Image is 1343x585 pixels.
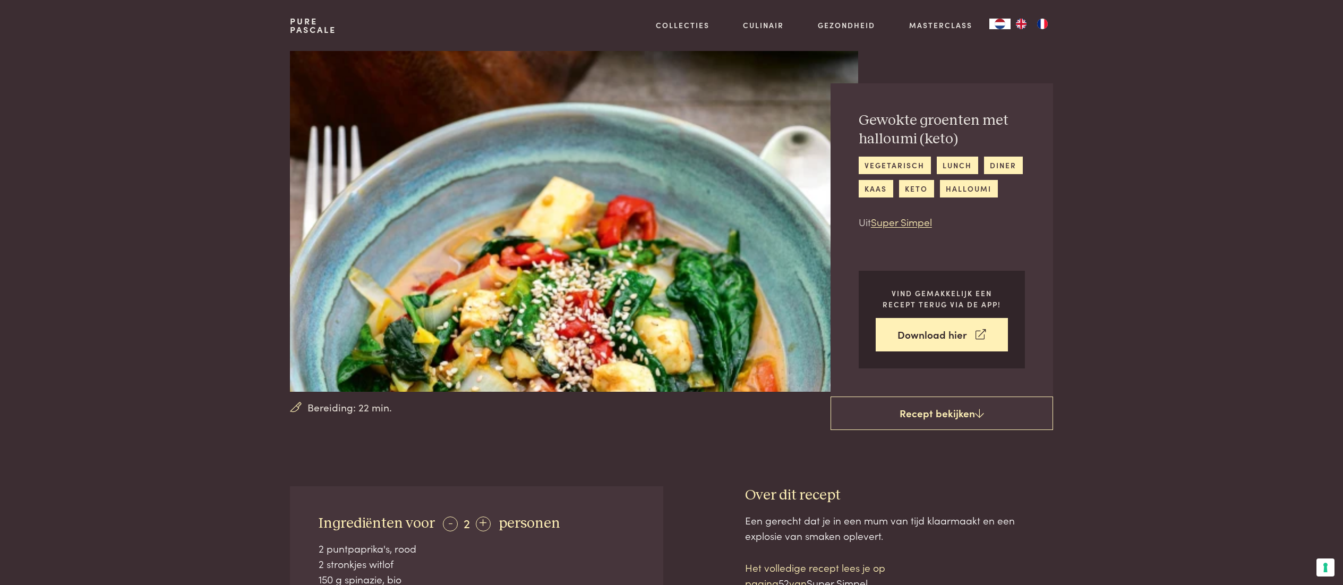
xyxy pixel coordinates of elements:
[319,541,635,556] div: 2 puntpaprika's, rood
[464,514,470,531] span: 2
[937,157,978,174] a: lunch
[989,19,1053,29] aside: Language selected: Nederlands
[1032,19,1053,29] a: FR
[876,288,1008,309] p: Vind gemakkelijk een recept terug via de app!
[443,517,458,531] div: -
[745,486,1053,505] h3: Over dit recept
[859,180,893,197] a: kaas
[818,20,875,31] a: Gezondheid
[989,19,1011,29] div: Language
[831,397,1053,431] a: Recept bekijken
[319,516,435,531] span: Ingrediënten voor
[1011,19,1053,29] ul: Language list
[290,17,336,34] a: PurePascale
[859,111,1025,148] h2: Gewokte groenten met halloumi (keto)
[909,20,972,31] a: Masterclass
[871,214,932,229] a: Super Simpel
[745,513,1053,543] div: Een gerecht dat je in een mum van tijd klaarmaakt en een explosie van smaken oplevert.
[989,19,1011,29] a: NL
[984,157,1023,174] a: diner
[743,20,784,31] a: Culinair
[499,516,560,531] span: personen
[940,180,998,197] a: halloumi
[307,400,392,415] span: Bereiding: 22 min.
[859,157,931,174] a: vegetarisch
[1316,558,1335,577] button: Uw voorkeuren voor toestemming voor trackingtechnologieën
[1011,19,1032,29] a: EN
[876,318,1008,351] a: Download hier
[290,51,858,392] img: Gewokte groenten met halloumi (keto)
[859,214,1025,230] p: Uit
[319,556,635,572] div: 2 stronkjes witlof
[899,180,934,197] a: keto
[476,517,491,531] div: +
[656,20,709,31] a: Collecties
